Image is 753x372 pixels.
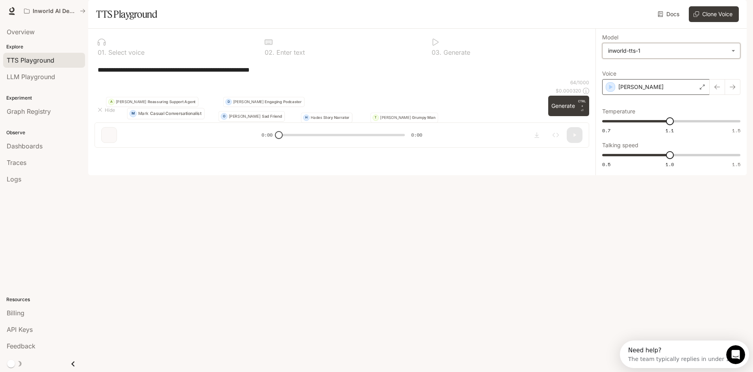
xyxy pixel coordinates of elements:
p: Voice [602,71,616,76]
button: Clone Voice [689,6,739,22]
span: 0.5 [602,161,610,168]
p: $ 0.000320 [556,87,581,94]
p: Engaging Podcaster [265,100,302,104]
div: D [226,97,231,107]
p: 0 1 . [98,49,106,56]
p: 64 / 1000 [570,79,589,86]
button: T[PERSON_NAME]Grumpy Man [371,113,438,123]
iframe: Intercom live chat [726,345,745,364]
button: D[PERSON_NAME]Engaging Podcaster [223,97,304,107]
span: 0.7 [602,127,610,134]
button: A[PERSON_NAME]Reassuring Support Agent [106,97,198,107]
div: T [373,113,378,123]
p: Story Narrator [323,116,349,120]
div: inworld-tts-1 [603,43,740,58]
div: A [109,97,114,107]
span: 1.0 [666,161,674,168]
iframe: Intercom live chat discovery launcher [620,341,749,368]
div: H [304,113,309,123]
p: [PERSON_NAME] [618,83,664,91]
span: 1.1 [666,127,674,134]
p: Generate [441,49,470,56]
p: [PERSON_NAME] [380,116,411,120]
div: Need help? [8,7,113,13]
p: [PERSON_NAME] [229,115,261,118]
button: MMarkCasual Conversationalist [127,108,205,120]
p: 0 3 . [432,49,441,56]
div: inworld-tts-1 [608,47,727,55]
p: Model [602,35,618,40]
p: Reassuring Support Agent [148,100,196,104]
p: ⏎ [578,99,586,113]
p: CTRL + [578,99,586,108]
div: Open Intercom Messenger [3,3,136,25]
p: Inworld AI Demos [33,8,77,15]
p: Talking speed [602,143,638,148]
p: Hades [311,116,322,120]
span: 1.5 [732,161,740,168]
p: Grumpy Man [412,116,435,120]
p: Casual Conversationalist [150,112,201,116]
p: [PERSON_NAME] [233,100,264,104]
p: Sad Friend [262,115,282,118]
button: GenerateCTRL +⏎ [548,96,589,116]
a: Docs [656,6,683,22]
p: Enter text [274,49,305,56]
div: O [221,111,227,122]
span: 1.5 [732,127,740,134]
button: HHadesStory Narrator [301,113,352,123]
div: M [130,108,136,120]
p: 0 2 . [265,49,274,56]
h1: TTS Playground [96,6,157,22]
button: All workspaces [20,3,89,19]
p: [PERSON_NAME] [116,100,147,104]
p: Select voice [106,49,145,56]
button: O[PERSON_NAME]Sad Friend [219,111,285,122]
p: Temperature [602,109,635,114]
div: The team typically replies in under 1h [8,13,113,21]
p: Mark [138,112,149,116]
button: Hide [95,104,120,116]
